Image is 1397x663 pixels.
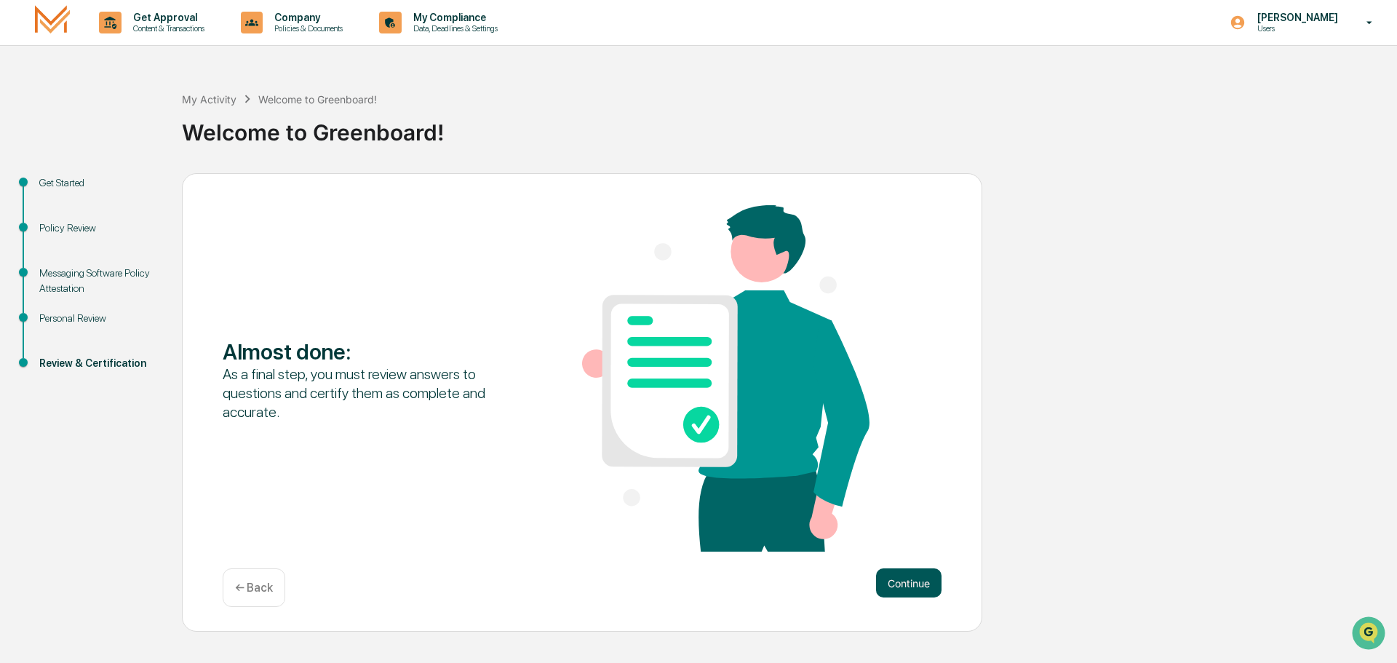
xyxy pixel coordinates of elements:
[39,221,159,236] div: Policy Review
[402,12,505,23] p: My Compliance
[49,111,239,126] div: Start new chat
[9,205,97,231] a: 🔎Data Lookup
[120,183,180,198] span: Attestations
[1246,12,1345,23] p: [PERSON_NAME]
[39,266,159,296] div: Messaging Software Policy Attestation
[9,178,100,204] a: 🖐️Preclearance
[39,356,159,371] div: Review & Certification
[122,12,212,23] p: Get Approval
[39,311,159,326] div: Personal Review
[122,23,212,33] p: Content & Transactions
[263,12,350,23] p: Company
[235,581,273,595] p: ← Back
[15,31,265,54] p: How can we help?
[29,183,94,198] span: Preclearance
[223,338,510,365] div: Almost done :
[182,93,236,106] div: My Activity
[582,205,869,552] img: Almost done
[263,23,350,33] p: Policies & Documents
[402,23,505,33] p: Data, Deadlines & Settings
[1246,23,1345,33] p: Users
[145,247,176,258] span: Pylon
[106,185,117,196] div: 🗄️
[100,178,186,204] a: 🗄️Attestations
[258,93,377,106] div: Welcome to Greenboard!
[49,126,184,138] div: We're available if you need us!
[15,111,41,138] img: 1746055101610-c473b297-6a78-478c-a979-82029cc54cd1
[223,365,510,421] div: As a final step, you must review answers to questions and certify them as complete and accurate.
[39,175,159,191] div: Get Started
[1350,615,1390,654] iframe: Open customer support
[15,185,26,196] div: 🖐️
[29,211,92,226] span: Data Lookup
[103,246,176,258] a: Powered byPylon
[247,116,265,133] button: Start new chat
[35,5,70,39] img: logo
[182,108,1390,146] div: Welcome to Greenboard!
[15,213,26,224] div: 🔎
[876,568,942,598] button: Continue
